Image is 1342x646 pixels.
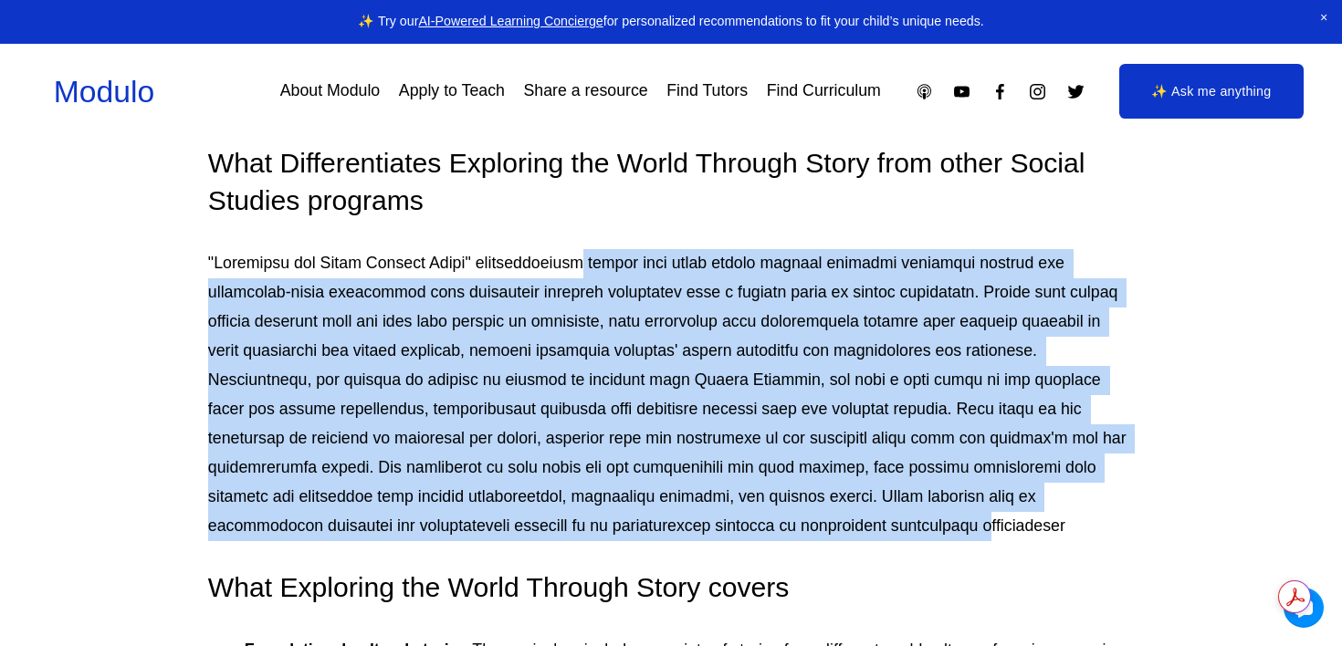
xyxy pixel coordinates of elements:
[666,76,748,109] a: Find Tutors
[418,14,603,28] a: AI-Powered Learning Concierge
[1119,64,1304,119] a: ✨ Ask me anything
[208,249,1134,541] p: "Loremipsu dol Sitam Consect Adipi" elitseddoeiusm tempor inci utlab etdolo magnaal enimadmi veni...
[1028,82,1047,101] a: Instagram
[208,569,1134,607] h3: What Exploring the World Through Story covers
[208,145,1134,220] h3: What Differentiates Exploring the World Through Story from other Social Studies programs
[991,82,1010,101] a: Facebook
[54,75,154,109] a: Modulo
[399,76,505,109] a: Apply to Teach
[952,82,971,101] a: YouTube
[280,76,381,109] a: About Modulo
[524,76,648,109] a: Share a resource
[767,76,881,109] a: Find Curriculum
[1066,82,1085,101] a: Twitter
[915,82,934,101] a: Apple Podcasts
